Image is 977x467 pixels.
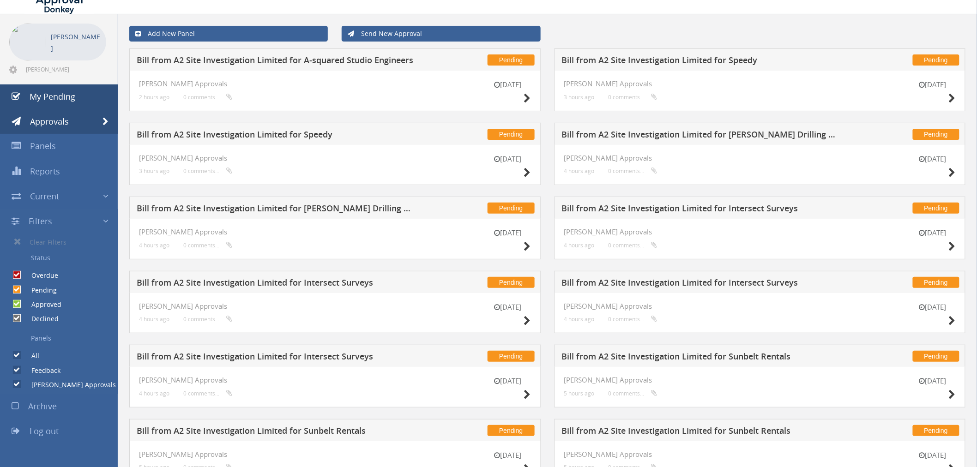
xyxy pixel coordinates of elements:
[564,376,956,384] h4: [PERSON_NAME] Approvals
[488,351,534,362] span: Pending
[910,228,956,238] small: [DATE]
[7,330,118,346] a: Panels
[609,316,657,323] small: 0 comments...
[22,300,61,309] label: Approved
[51,31,102,54] p: [PERSON_NAME]
[22,286,57,295] label: Pending
[485,80,531,90] small: [DATE]
[137,352,414,364] h5: Bill from A2 Site Investigation Limited for Intersect Surveys
[183,242,232,249] small: 0 comments...
[609,168,657,174] small: 0 comments...
[29,216,52,227] span: Filters
[562,204,839,216] h5: Bill from A2 Site Investigation Limited for Intersect Surveys
[485,376,531,386] small: [DATE]
[7,233,118,250] a: Clear Filters
[139,80,531,88] h4: [PERSON_NAME] Approvals
[910,80,956,90] small: [DATE]
[183,94,232,101] small: 0 comments...
[562,130,839,142] h5: Bill from A2 Site Investigation Limited for [PERSON_NAME] Drilling Ltd
[139,316,169,323] small: 4 hours ago
[137,204,414,216] h5: Bill from A2 Site Investigation Limited for [PERSON_NAME] Drilling Ltd
[564,302,956,310] h4: [PERSON_NAME] Approvals
[139,228,531,236] h4: [PERSON_NAME] Approvals
[137,56,414,67] h5: Bill from A2 Site Investigation Limited for A-squared Studio Engineers
[139,242,169,249] small: 4 hours ago
[22,351,39,360] label: All
[564,80,956,88] h4: [PERSON_NAME] Approvals
[30,140,56,151] span: Panels
[30,425,59,437] span: Log out
[183,390,232,397] small: 0 comments...
[609,94,657,101] small: 0 comments...
[485,154,531,164] small: [DATE]
[28,401,57,412] span: Archive
[139,168,169,174] small: 3 hours ago
[564,154,956,162] h4: [PERSON_NAME] Approvals
[913,425,959,436] span: Pending
[22,271,58,280] label: Overdue
[183,168,232,174] small: 0 comments...
[183,316,232,323] small: 0 comments...
[488,203,534,214] span: Pending
[26,66,104,73] span: [PERSON_NAME][EMAIL_ADDRESS][PERSON_NAME][DOMAIN_NAME]
[564,168,595,174] small: 4 hours ago
[562,56,839,67] h5: Bill from A2 Site Investigation Limited for Speedy
[22,314,59,323] label: Declined
[30,166,60,177] span: Reports
[913,351,959,362] span: Pending
[139,154,531,162] h4: [PERSON_NAME] Approvals
[22,380,116,389] label: [PERSON_NAME] Approvals
[488,129,534,140] span: Pending
[488,54,534,66] span: Pending
[564,450,956,458] h4: [PERSON_NAME] Approvals
[913,277,959,288] span: Pending
[562,426,839,438] h5: Bill from A2 Site Investigation Limited for Sunbelt Rentals
[342,26,540,42] a: Send New Approval
[913,54,959,66] span: Pending
[562,278,839,290] h5: Bill from A2 Site Investigation Limited for Intersect Surveys
[7,250,118,266] a: Status
[564,228,956,236] h4: [PERSON_NAME] Approvals
[910,302,956,312] small: [DATE]
[137,278,414,290] h5: Bill from A2 Site Investigation Limited for Intersect Surveys
[139,390,169,397] small: 4 hours ago
[609,390,657,397] small: 0 comments...
[488,425,534,436] span: Pending
[910,154,956,164] small: [DATE]
[139,302,531,310] h4: [PERSON_NAME] Approvals
[910,376,956,386] small: [DATE]
[564,316,595,323] small: 4 hours ago
[137,130,414,142] h5: Bill from A2 Site Investigation Limited for Speedy
[488,277,534,288] span: Pending
[562,352,839,364] h5: Bill from A2 Site Investigation Limited for Sunbelt Rentals
[139,376,531,384] h4: [PERSON_NAME] Approvals
[564,94,595,101] small: 3 hours ago
[564,390,595,397] small: 5 hours ago
[913,203,959,214] span: Pending
[137,426,414,438] h5: Bill from A2 Site Investigation Limited for Sunbelt Rentals
[139,450,531,458] h4: [PERSON_NAME] Approvals
[139,94,169,101] small: 2 hours ago
[910,450,956,460] small: [DATE]
[485,450,531,460] small: [DATE]
[129,26,328,42] a: Add New Panel
[22,366,60,375] label: Feedback
[30,191,59,202] span: Current
[30,91,75,102] span: My Pending
[30,116,69,127] span: Approvals
[609,242,657,249] small: 0 comments...
[913,129,959,140] span: Pending
[485,302,531,312] small: [DATE]
[485,228,531,238] small: [DATE]
[564,242,595,249] small: 4 hours ago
